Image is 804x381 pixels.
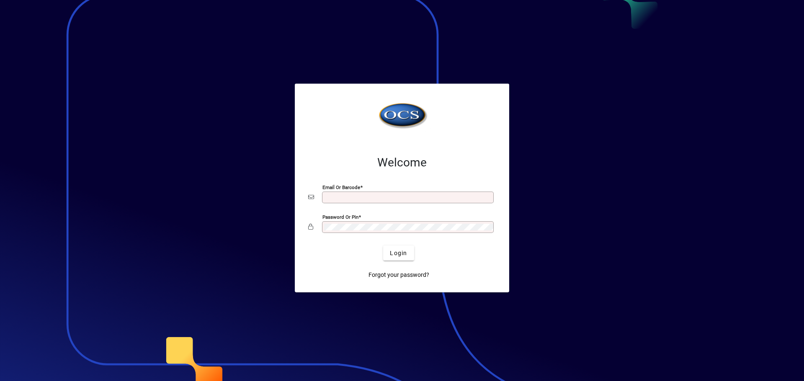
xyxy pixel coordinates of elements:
a: Forgot your password? [365,267,433,282]
h2: Welcome [308,156,496,170]
span: Forgot your password? [368,271,429,279]
mat-label: Email or Barcode [322,184,360,190]
span: Login [390,249,407,258]
button: Login [383,245,414,261]
mat-label: Password or Pin [322,214,358,220]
